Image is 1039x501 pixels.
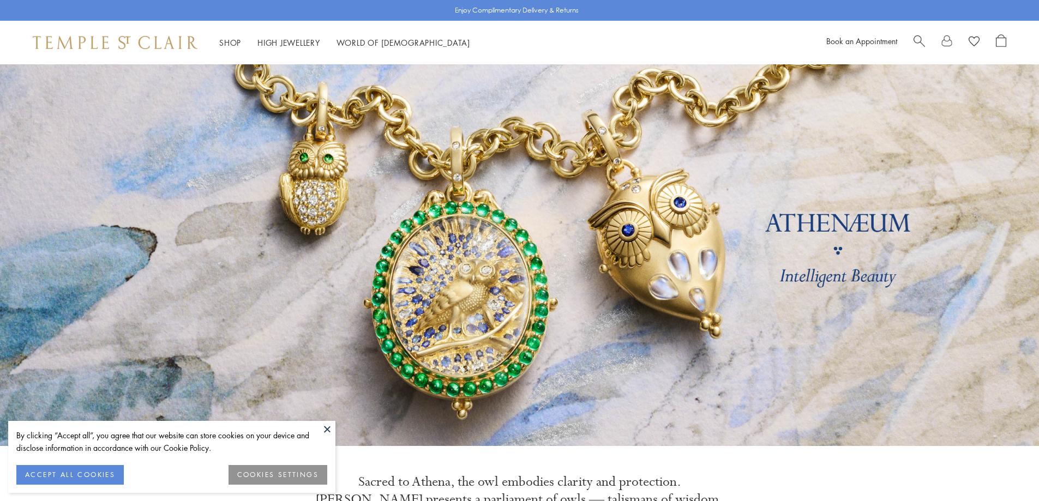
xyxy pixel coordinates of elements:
div: By clicking “Accept all”, you agree that our website can store cookies on your device and disclos... [16,429,327,454]
a: World of [DEMOGRAPHIC_DATA]World of [DEMOGRAPHIC_DATA] [337,37,470,48]
a: Search [914,34,925,51]
a: View Wishlist [969,34,980,51]
a: Book an Appointment [826,35,897,46]
button: COOKIES SETTINGS [229,465,327,485]
img: Temple St. Clair [33,36,197,49]
a: High JewelleryHigh Jewellery [257,37,320,48]
button: ACCEPT ALL COOKIES [16,465,124,485]
p: Enjoy Complimentary Delivery & Returns [455,5,579,16]
nav: Main navigation [219,36,470,50]
a: ShopShop [219,37,241,48]
a: Open Shopping Bag [996,34,1006,51]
